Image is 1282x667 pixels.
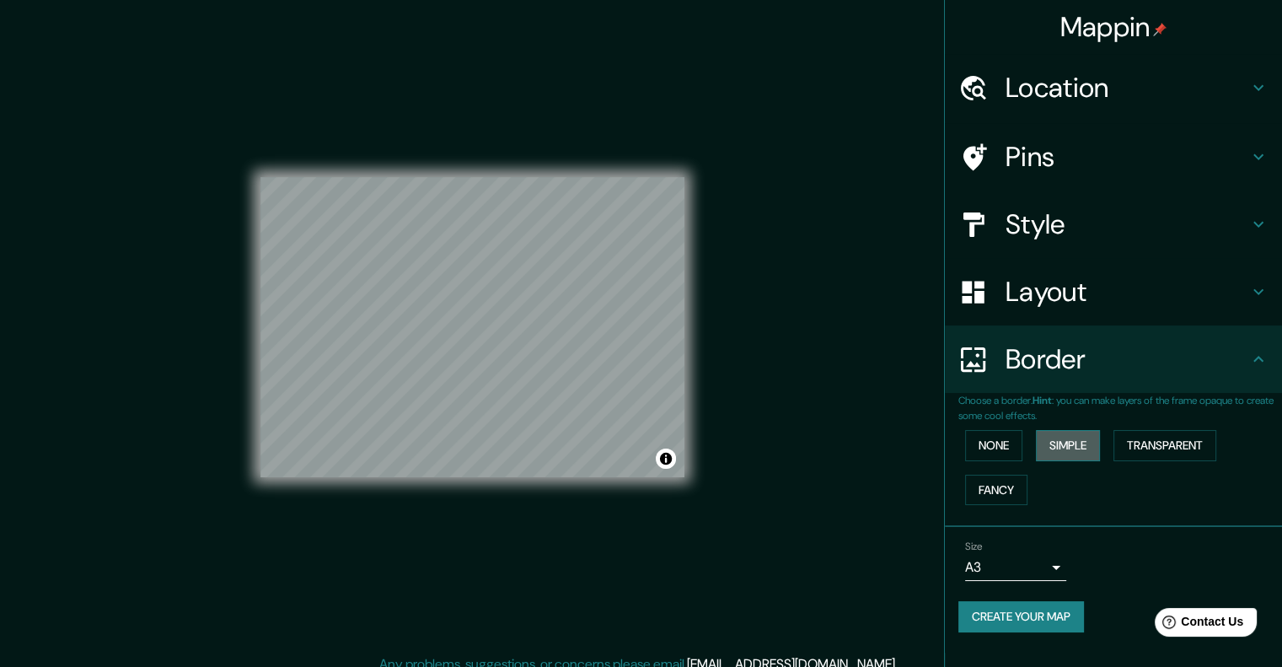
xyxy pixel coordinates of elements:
[945,123,1282,191] div: Pins
[260,177,684,477] canvas: Map
[1033,394,1052,407] b: Hint
[965,554,1066,581] div: A3
[945,191,1282,258] div: Style
[965,475,1027,506] button: Fancy
[945,258,1282,325] div: Layout
[1006,275,1248,309] h4: Layout
[958,393,1282,423] p: Choose a border. : you can make layers of the frame opaque to create some cool effects.
[1132,601,1263,648] iframe: Help widget launcher
[1036,430,1100,461] button: Simple
[656,449,676,469] button: Toggle attribution
[1006,207,1248,241] h4: Style
[965,430,1022,461] button: None
[945,325,1282,393] div: Border
[1153,23,1167,36] img: pin-icon.png
[1006,342,1248,376] h4: Border
[1060,10,1167,44] h4: Mappin
[1006,71,1248,105] h4: Location
[1006,140,1248,174] h4: Pins
[945,54,1282,121] div: Location
[958,601,1084,632] button: Create your map
[1113,430,1216,461] button: Transparent
[965,540,983,554] label: Size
